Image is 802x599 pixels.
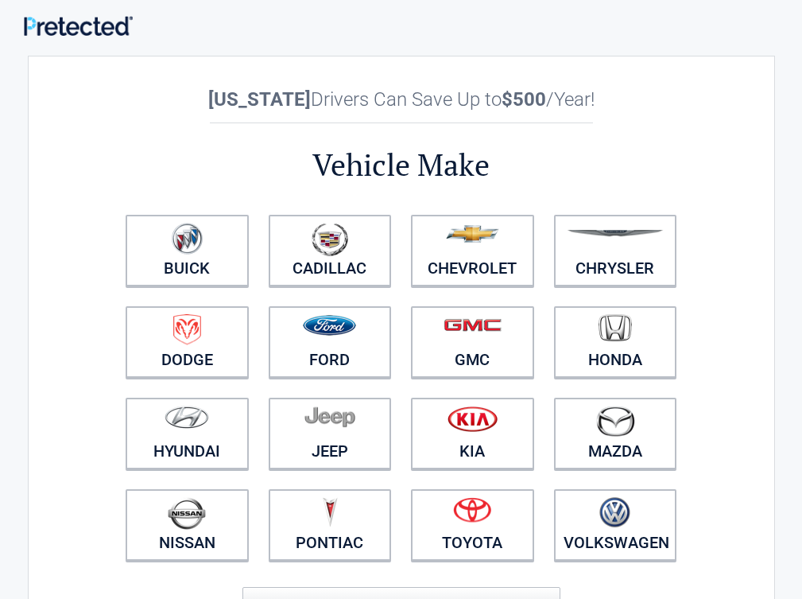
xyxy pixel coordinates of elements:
[165,406,209,429] img: hyundai
[599,497,630,528] img: volkswagen
[411,306,534,378] a: GMC
[126,398,249,469] a: Hyundai
[126,306,249,378] a: Dodge
[126,489,249,561] a: Nissan
[554,489,677,561] a: Volkswagen
[269,306,392,378] a: Ford
[269,489,392,561] a: Pontiac
[411,398,534,469] a: Kia
[116,145,687,185] h2: Vehicle Make
[447,406,498,432] img: kia
[303,315,356,336] img: ford
[24,16,133,36] img: Main Logo
[595,406,635,437] img: mazda
[304,406,355,428] img: jeep
[554,215,677,286] a: Chrysler
[444,318,502,332] img: gmc
[554,306,677,378] a: Honda
[126,215,249,286] a: Buick
[554,398,677,469] a: Mazda
[567,230,664,237] img: chrysler
[312,223,348,256] img: cadillac
[411,215,534,286] a: Chevrolet
[269,398,392,469] a: Jeep
[116,88,687,111] h2: Drivers Can Save Up to /Year
[446,225,499,243] img: chevrolet
[411,489,534,561] a: Toyota
[172,223,203,255] img: buick
[453,497,491,523] img: toyota
[502,88,546,111] b: $500
[322,497,338,527] img: pontiac
[599,314,632,342] img: honda
[208,88,311,111] b: [US_STATE]
[168,497,206,530] img: nissan
[269,215,392,286] a: Cadillac
[173,314,201,345] img: dodge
